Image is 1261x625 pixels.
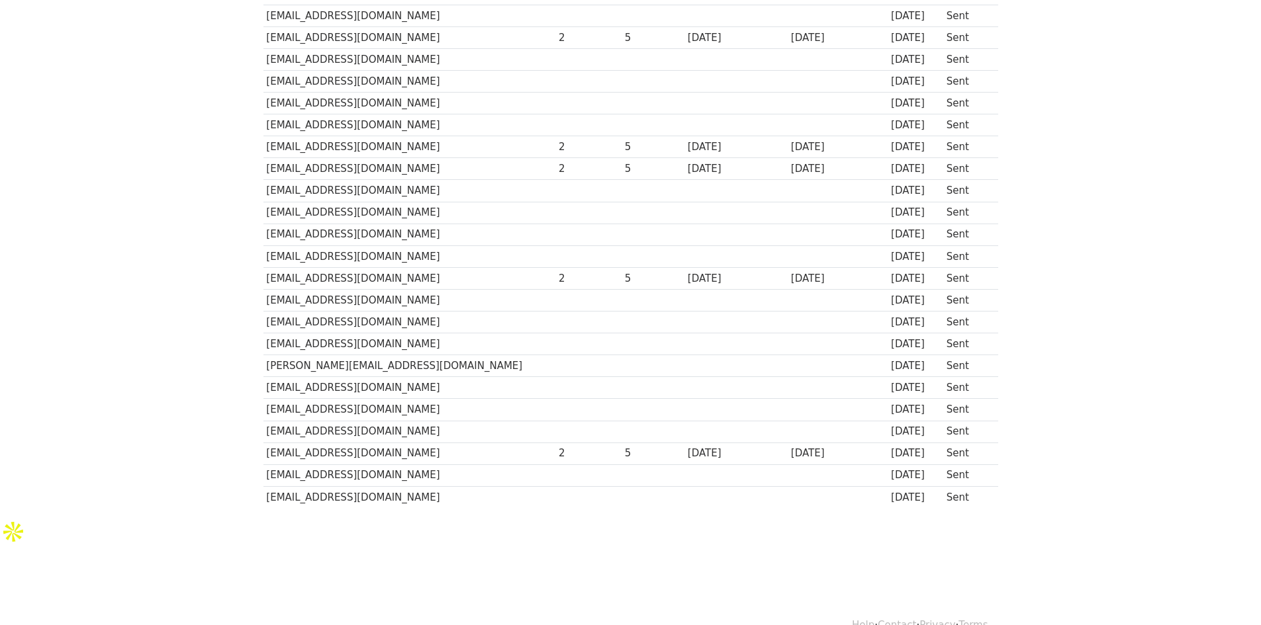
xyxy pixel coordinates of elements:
[263,5,556,26] td: [EMAIL_ADDRESS][DOMAIN_NAME]
[688,140,784,155] div: [DATE]
[891,227,940,242] div: [DATE]
[263,355,556,377] td: [PERSON_NAME][EMAIL_ADDRESS][DOMAIN_NAME]
[943,26,991,48] td: Sent
[263,421,556,442] td: [EMAIL_ADDRESS][DOMAIN_NAME]
[791,271,885,286] div: [DATE]
[943,355,991,377] td: Sent
[943,202,991,224] td: Sent
[559,271,618,286] div: 2
[891,490,940,505] div: [DATE]
[625,271,681,286] div: 5
[943,312,991,333] td: Sent
[943,71,991,93] td: Sent
[263,312,556,333] td: [EMAIL_ADDRESS][DOMAIN_NAME]
[891,358,940,374] div: [DATE]
[891,315,940,330] div: [DATE]
[943,442,991,464] td: Sent
[891,380,940,396] div: [DATE]
[791,140,885,155] div: [DATE]
[263,245,556,267] td: [EMAIL_ADDRESS][DOMAIN_NAME]
[943,48,991,70] td: Sent
[688,446,784,461] div: [DATE]
[263,267,556,289] td: [EMAIL_ADDRESS][DOMAIN_NAME]
[263,158,556,180] td: [EMAIL_ADDRESS][DOMAIN_NAME]
[943,399,991,421] td: Sent
[263,377,556,399] td: [EMAIL_ADDRESS][DOMAIN_NAME]
[263,224,556,245] td: [EMAIL_ADDRESS][DOMAIN_NAME]
[559,30,618,46] div: 2
[263,399,556,421] td: [EMAIL_ADDRESS][DOMAIN_NAME]
[263,289,556,311] td: [EMAIL_ADDRESS][DOMAIN_NAME]
[263,114,556,136] td: [EMAIL_ADDRESS][DOMAIN_NAME]
[791,446,885,461] div: [DATE]
[891,9,940,24] div: [DATE]
[791,30,885,46] div: [DATE]
[891,249,940,265] div: [DATE]
[891,205,940,220] div: [DATE]
[263,136,556,158] td: [EMAIL_ADDRESS][DOMAIN_NAME]
[891,468,940,483] div: [DATE]
[688,30,784,46] div: [DATE]
[943,5,991,26] td: Sent
[891,402,940,417] div: [DATE]
[891,118,940,133] div: [DATE]
[263,464,556,486] td: [EMAIL_ADDRESS][DOMAIN_NAME]
[559,161,618,177] div: 2
[943,486,991,508] td: Sent
[943,180,991,202] td: Sent
[263,486,556,508] td: [EMAIL_ADDRESS][DOMAIN_NAME]
[263,180,556,202] td: [EMAIL_ADDRESS][DOMAIN_NAME]
[559,140,618,155] div: 2
[559,446,618,461] div: 2
[943,267,991,289] td: Sent
[891,271,940,286] div: [DATE]
[891,424,940,439] div: [DATE]
[1195,562,1261,625] iframe: Chat Widget
[943,377,991,399] td: Sent
[891,337,940,352] div: [DATE]
[263,48,556,70] td: [EMAIL_ADDRESS][DOMAIN_NAME]
[891,96,940,111] div: [DATE]
[263,442,556,464] td: [EMAIL_ADDRESS][DOMAIN_NAME]
[943,158,991,180] td: Sent
[891,446,940,461] div: [DATE]
[891,161,940,177] div: [DATE]
[891,140,940,155] div: [DATE]
[263,26,556,48] td: [EMAIL_ADDRESS][DOMAIN_NAME]
[943,93,991,114] td: Sent
[943,289,991,311] td: Sent
[891,74,940,89] div: [DATE]
[791,161,885,177] div: [DATE]
[943,114,991,136] td: Sent
[625,446,681,461] div: 5
[263,93,556,114] td: [EMAIL_ADDRESS][DOMAIN_NAME]
[625,30,681,46] div: 5
[625,161,681,177] div: 5
[891,293,940,308] div: [DATE]
[943,245,991,267] td: Sent
[891,183,940,198] div: [DATE]
[263,202,556,224] td: [EMAIL_ADDRESS][DOMAIN_NAME]
[891,52,940,67] div: [DATE]
[943,464,991,486] td: Sent
[688,161,784,177] div: [DATE]
[625,140,681,155] div: 5
[943,421,991,442] td: Sent
[688,271,784,286] div: [DATE]
[263,333,556,355] td: [EMAIL_ADDRESS][DOMAIN_NAME]
[263,71,556,93] td: [EMAIL_ADDRESS][DOMAIN_NAME]
[943,224,991,245] td: Sent
[943,333,991,355] td: Sent
[891,30,940,46] div: [DATE]
[943,136,991,158] td: Sent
